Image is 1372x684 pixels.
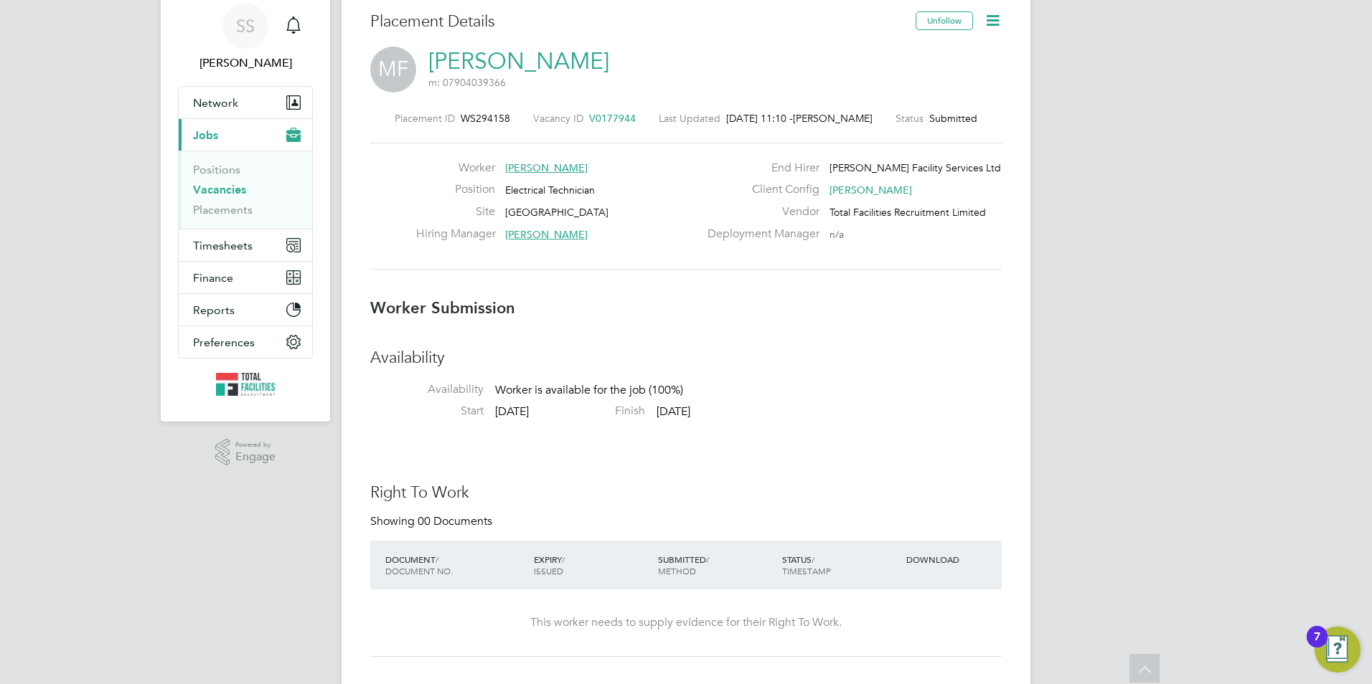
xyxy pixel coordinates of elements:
div: Showing [370,514,495,529]
span: ISSUED [534,565,563,576]
span: V0177944 [589,112,636,125]
a: Vacancies [193,183,246,196]
label: Client Config [699,182,819,197]
a: SS[PERSON_NAME] [178,3,313,72]
label: Last Updated [659,112,720,125]
div: Jobs [179,151,312,229]
label: Hiring Manager [416,227,495,242]
label: Availability [370,382,484,397]
span: n/a [830,228,844,241]
button: Open Resource Center, 7 new notifications [1315,627,1361,673]
span: Engage [235,451,276,463]
button: Reports [179,294,312,326]
span: Jobs [193,128,218,142]
span: / [812,554,814,565]
span: [PERSON_NAME] [830,184,912,196]
label: End Hirer [699,161,819,176]
button: Jobs [179,119,312,151]
span: Submitted [929,112,977,125]
label: Vendor [699,204,819,219]
span: [DATE] 11:10 - [726,112,793,125]
div: DOWNLOAD [903,546,1002,572]
span: Powered by [235,439,276,451]
a: Go to home page [178,373,313,396]
span: DOCUMENT NO. [385,565,453,576]
label: Vacancy ID [533,112,583,125]
a: [PERSON_NAME] [428,47,609,75]
div: DOCUMENT [382,546,530,584]
span: Finance [193,271,233,285]
span: [GEOGRAPHIC_DATA] [505,206,609,219]
span: [PERSON_NAME] [793,112,873,125]
span: [DATE] [495,404,529,419]
a: Powered byEngage [215,439,276,466]
img: tfrecruitment-logo-retina.png [216,373,275,396]
label: Status [896,112,924,125]
span: / [562,554,565,565]
label: Deployment Manager [699,227,819,242]
div: EXPIRY [530,546,654,584]
span: Worker is available for the job (100%) [495,383,683,397]
span: MF [370,47,416,92]
label: Finish [532,404,645,419]
span: TIMESTAMP [782,565,831,576]
span: [PERSON_NAME] Facility Services Ltd [830,161,1001,174]
span: m: 07904039366 [428,76,506,89]
button: Finance [179,262,312,293]
span: [PERSON_NAME] [505,161,588,174]
label: Site [416,204,495,219]
button: Timesheets [179,229,312,261]
span: [PERSON_NAME] [505,228,588,241]
b: Worker Submission [370,298,515,318]
label: Worker [416,161,495,176]
span: 00 Documents [418,514,492,528]
span: Network [193,96,238,110]
span: / [436,554,438,565]
a: Positions [193,163,240,176]
span: METHOD [658,565,696,576]
label: Start [370,404,484,419]
button: Unfollow [916,11,973,30]
span: WS294158 [461,112,510,125]
span: Sam Skinner [178,54,313,72]
span: Timesheets [193,239,253,252]
div: STATUS [779,546,903,584]
a: Placements [193,203,253,217]
span: Electrical Technician [505,184,595,196]
div: SUBMITTED [654,546,779,584]
h3: Right To Work [370,483,1002,503]
span: Preferences [193,336,255,349]
button: Network [179,87,312,118]
span: / [706,554,709,565]
label: Placement ID [395,112,455,125]
span: Total Facilities Recruitment Limited [830,206,986,219]
button: Preferences [179,326,312,358]
h3: Availability [370,348,1002,369]
label: Position [416,182,495,197]
span: SS [236,16,255,35]
span: [DATE] [657,404,690,419]
div: This worker needs to supply evidence for their Right To Work. [385,615,987,630]
h3: Placement Details [370,11,905,32]
div: 7 [1314,637,1320,655]
span: Reports [193,303,235,317]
